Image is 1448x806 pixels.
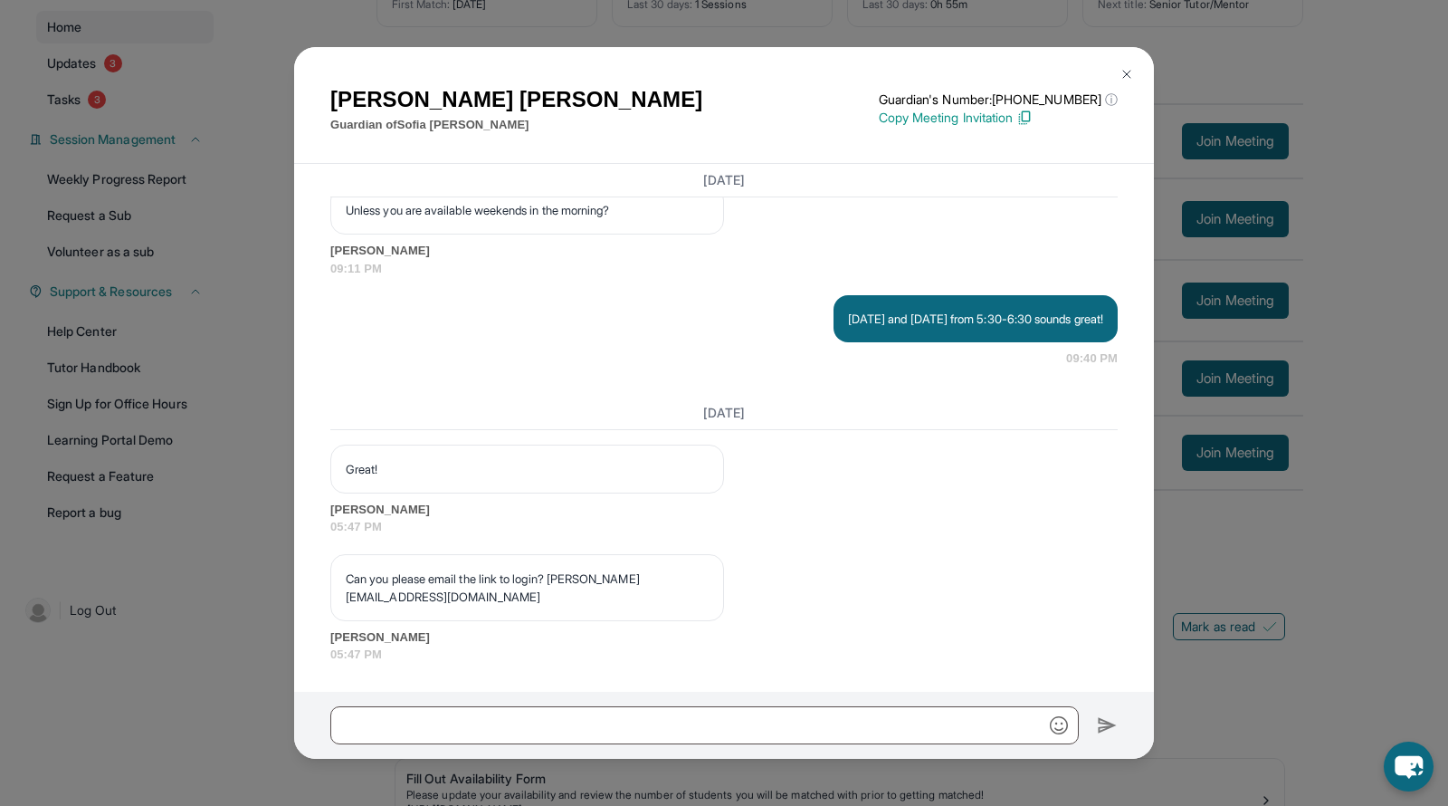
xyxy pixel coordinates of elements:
span: 09:40 PM [1066,350,1118,368]
p: Unless you are available weekends in the morning? [346,201,709,219]
span: [PERSON_NAME] [330,501,1118,519]
span: [PERSON_NAME] [330,628,1118,647]
img: Emoji [1050,716,1068,734]
span: [PERSON_NAME] [330,242,1118,260]
button: chat-button [1384,742,1434,792]
img: Close Icon [1119,67,1134,82]
p: Can you please email the link to login? [PERSON_NAME][EMAIL_ADDRESS][DOMAIN_NAME] [346,570,709,606]
p: Guardian of Sofia [PERSON_NAME] [330,116,702,134]
h3: [DATE] [330,171,1118,189]
img: Copy Icon [1016,110,1033,126]
span: ⓘ [1105,91,1118,109]
p: Guardian's Number: [PHONE_NUMBER] [879,91,1118,109]
h1: [PERSON_NAME] [PERSON_NAME] [330,83,702,116]
p: [DATE] and [DATE] from 5:30-6:30 sounds great! [848,310,1103,328]
p: Great! [346,460,709,478]
h3: [DATE] [330,404,1118,422]
span: 05:47 PM [330,646,1118,664]
span: 05:47 PM [330,518,1118,536]
span: 09:11 PM [330,260,1118,278]
p: Copy Meeting Invitation [879,109,1118,127]
img: Send icon [1097,715,1118,736]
